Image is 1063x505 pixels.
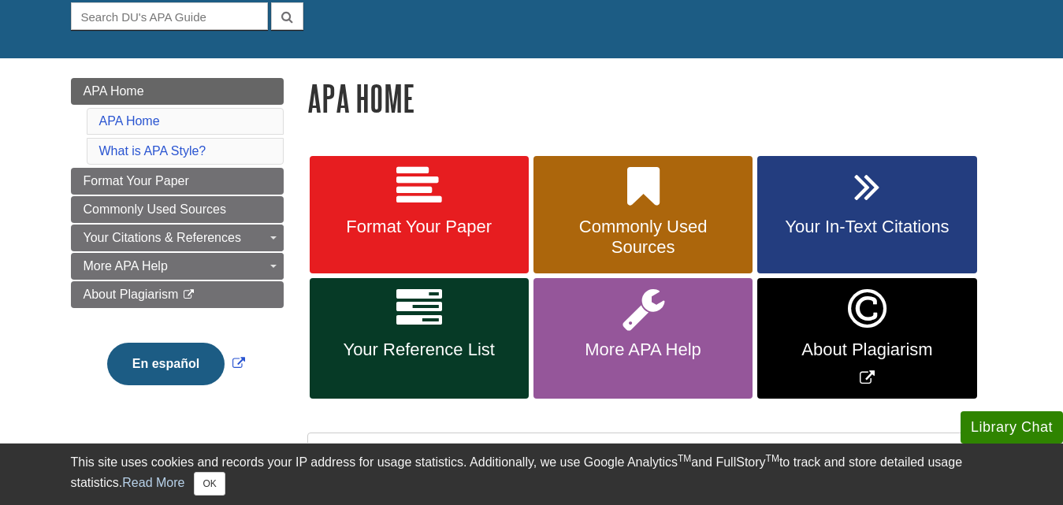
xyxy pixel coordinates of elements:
span: More APA Help [84,259,168,273]
a: More APA Help [71,253,284,280]
button: En español [107,343,225,385]
span: Your Citations & References [84,231,241,244]
a: More APA Help [533,278,753,399]
a: APA Home [71,78,284,105]
span: Format Your Paper [322,217,517,237]
span: Commonly Used Sources [545,217,741,258]
a: Link opens in new window [757,278,976,399]
a: Your Reference List [310,278,529,399]
div: Guide Page Menu [71,78,284,412]
span: About Plagiarism [769,340,965,360]
a: Commonly Used Sources [533,156,753,274]
a: What is APA Style? [99,144,206,158]
a: Your Citations & References [71,225,284,251]
a: Your In-Text Citations [757,156,976,274]
span: Your Reference List [322,340,517,360]
div: This site uses cookies and records your IP address for usage statistics. Additionally, we use Goo... [71,453,993,496]
span: APA Home [84,84,144,98]
a: Read More [122,476,184,489]
a: Link opens in new window [103,357,249,370]
span: Format Your Paper [84,174,189,188]
i: This link opens in a new window [182,290,195,300]
sup: TM [678,453,691,464]
input: Search DU's APA Guide [71,2,268,30]
h2: What is APA Style? [308,433,992,475]
a: Format Your Paper [310,156,529,274]
sup: TM [766,453,779,464]
span: Commonly Used Sources [84,202,226,216]
a: APA Home [99,114,160,128]
a: About Plagiarism [71,281,284,308]
span: Your In-Text Citations [769,217,965,237]
button: Close [194,472,225,496]
h1: APA Home [307,78,993,118]
a: Commonly Used Sources [71,196,284,223]
a: Format Your Paper [71,168,284,195]
span: About Plagiarism [84,288,179,301]
button: Library Chat [961,411,1063,444]
span: More APA Help [545,340,741,360]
